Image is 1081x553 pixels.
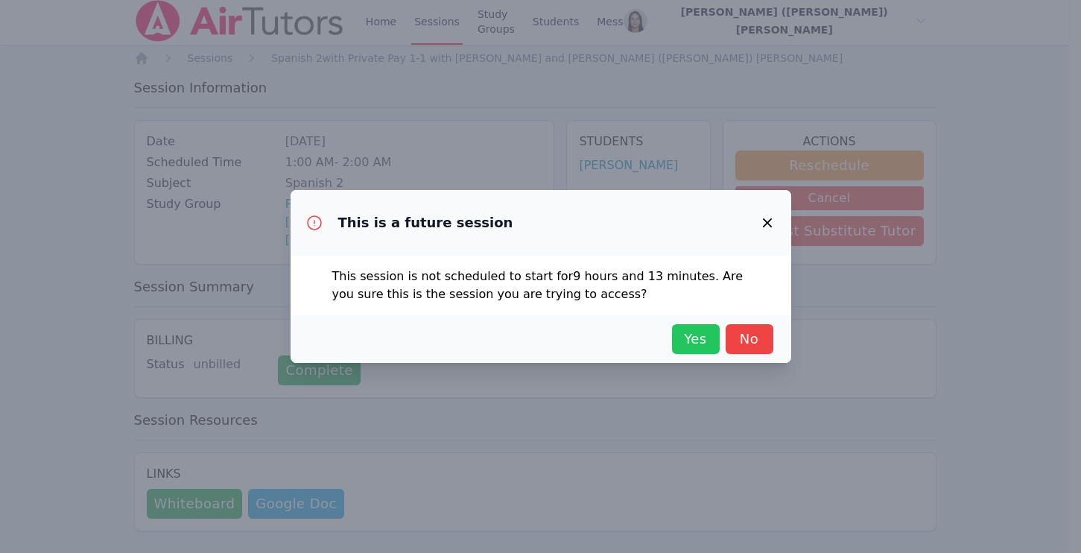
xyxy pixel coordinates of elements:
[332,268,749,303] p: This session is not scheduled to start for 9 hours and 13 minutes . Are you sure this is the sess...
[679,329,712,350] span: Yes
[672,324,720,354] button: Yes
[726,324,773,354] button: No
[338,214,513,232] h3: This is a future session
[733,329,766,350] span: No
